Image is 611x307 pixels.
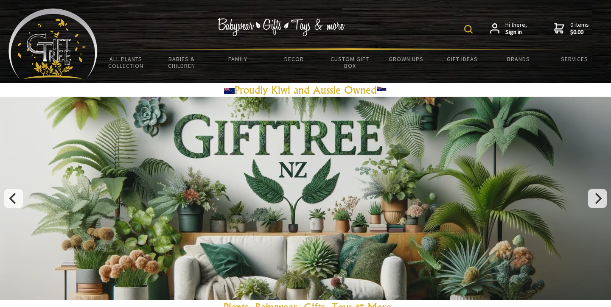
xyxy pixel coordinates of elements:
a: Proudly Kiwi and Aussie Owned [224,84,387,96]
a: Grown Ups [378,50,434,68]
a: Services [547,50,603,68]
a: Hi there,Sign in [490,21,527,36]
a: 0 items$0.00 [554,21,589,36]
strong: Sign in [505,28,527,36]
img: product search [464,25,473,33]
strong: $0.00 [570,28,589,36]
a: Family [210,50,266,68]
span: Hi there, [505,21,527,36]
img: Babywear - Gifts - Toys & more [217,18,345,36]
a: Brands [490,50,547,68]
a: Custom Gift Box [322,50,378,75]
a: Decor [266,50,322,68]
button: Previous [4,189,23,208]
button: Next [588,189,607,208]
span: 0 items [570,21,589,36]
a: All Plants Collection [98,50,154,75]
a: Gift Ideas [434,50,490,68]
img: Babyware - Gifts - Toys and more... [8,8,98,79]
a: Babies & Children [154,50,210,75]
